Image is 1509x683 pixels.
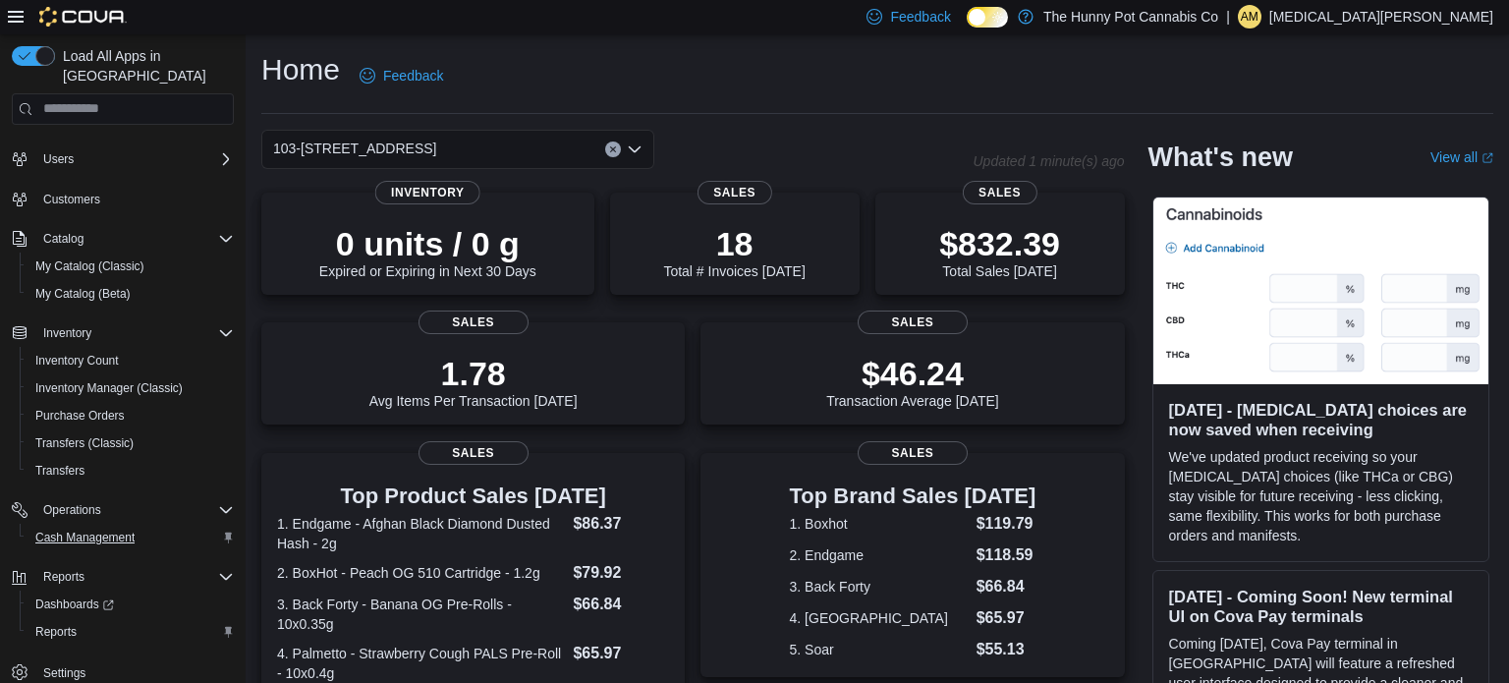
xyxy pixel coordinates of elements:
[277,563,565,583] dt: 2. BoxHot - Peach OG 510 Cartridge - 1.2g
[43,325,91,341] span: Inventory
[35,624,77,640] span: Reports
[35,565,92,589] button: Reports
[28,459,92,483] a: Transfers
[20,618,242,646] button: Reports
[39,7,127,27] img: Cova
[939,224,1060,279] div: Total Sales [DATE]
[43,192,100,207] span: Customers
[962,181,1036,204] span: Sales
[35,147,82,171] button: Users
[35,408,125,424] span: Purchase Orders
[939,224,1060,263] p: $832.39
[1043,5,1218,28] p: The Hunny Pot Cannabis Co
[1241,5,1258,28] span: AM
[977,575,1036,598] dd: $66.84
[35,187,234,211] span: Customers
[28,349,234,372] span: Inventory Count
[826,354,999,393] p: $46.24
[43,569,84,585] span: Reports
[1169,400,1473,439] h3: [DATE] - [MEDICAL_DATA] choices are now saved when receiving
[277,595,565,634] dt: 3. Back Forty - Banana OG Pre-Rolls - 10x0.35g
[573,561,669,585] dd: $79.92
[28,431,234,455] span: Transfers (Classic)
[35,463,84,479] span: Transfers
[1238,5,1261,28] div: Alexia Mainiero
[369,354,578,393] p: 1.78
[20,347,242,374] button: Inventory Count
[790,640,969,659] dt: 5. Soar
[967,7,1008,28] input: Dark Mode
[790,514,969,534] dt: 1. Boxhot
[20,253,242,280] button: My Catalog (Classic)
[28,349,127,372] a: Inventory Count
[28,404,133,427] a: Purchase Orders
[573,642,669,665] dd: $65.97
[20,457,242,484] button: Transfers
[35,565,234,589] span: Reports
[1148,142,1293,173] h2: What's new
[383,66,443,85] span: Feedback
[35,498,234,522] span: Operations
[790,608,969,628] dt: 4. [GEOGRAPHIC_DATA]
[4,225,242,253] button: Catalog
[977,512,1036,536] dd: $119.79
[20,429,242,457] button: Transfers (Classic)
[35,530,135,545] span: Cash Management
[419,311,529,334] span: Sales
[28,593,234,616] span: Dashboards
[4,185,242,213] button: Customers
[28,282,234,306] span: My Catalog (Beta)
[273,137,437,160] span: 103-[STREET_ADDRESS]
[28,620,234,644] span: Reports
[1430,149,1493,165] a: View allExternal link
[28,404,234,427] span: Purchase Orders
[605,142,621,157] button: Clear input
[1269,5,1493,28] p: [MEDICAL_DATA][PERSON_NAME]
[20,280,242,308] button: My Catalog (Beta)
[1481,152,1493,164] svg: External link
[663,224,805,279] div: Total # Invoices [DATE]
[352,56,451,95] a: Feedback
[43,231,84,247] span: Catalog
[369,354,578,409] div: Avg Items Per Transaction [DATE]
[977,606,1036,630] dd: $65.97
[4,496,242,524] button: Operations
[35,353,119,369] span: Inventory Count
[977,638,1036,661] dd: $55.13
[28,255,152,278] a: My Catalog (Classic)
[20,402,242,429] button: Purchase Orders
[28,376,191,400] a: Inventory Manager (Classic)
[319,224,536,279] div: Expired or Expiring in Next 30 Days
[35,286,131,302] span: My Catalog (Beta)
[790,577,969,597] dt: 3. Back Forty
[698,181,772,204] span: Sales
[35,435,134,451] span: Transfers (Classic)
[43,502,101,518] span: Operations
[20,591,242,618] a: Dashboards
[43,151,74,167] span: Users
[1169,587,1473,626] h3: [DATE] - Coming Soon! New terminal UI on Cova Pay terminals
[419,441,529,465] span: Sales
[826,354,999,409] div: Transaction Average [DATE]
[28,526,234,549] span: Cash Management
[277,644,565,683] dt: 4. Palmetto - Strawberry Cough PALS Pre-Roll - 10x0.4g
[4,145,242,173] button: Users
[35,188,108,211] a: Customers
[261,50,340,89] h1: Home
[627,142,643,157] button: Open list of options
[375,181,480,204] span: Inventory
[977,543,1036,567] dd: $118.59
[28,431,141,455] a: Transfers (Classic)
[35,380,183,396] span: Inventory Manager (Classic)
[35,258,144,274] span: My Catalog (Classic)
[20,524,242,551] button: Cash Management
[28,255,234,278] span: My Catalog (Classic)
[28,459,234,483] span: Transfers
[790,545,969,565] dt: 2. Endgame
[4,563,242,591] button: Reports
[28,620,84,644] a: Reports
[277,514,565,553] dt: 1. Endgame - Afghan Black Diamond Dusted Hash - 2g
[55,46,234,85] span: Load All Apps in [GEOGRAPHIC_DATA]
[663,224,805,263] p: 18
